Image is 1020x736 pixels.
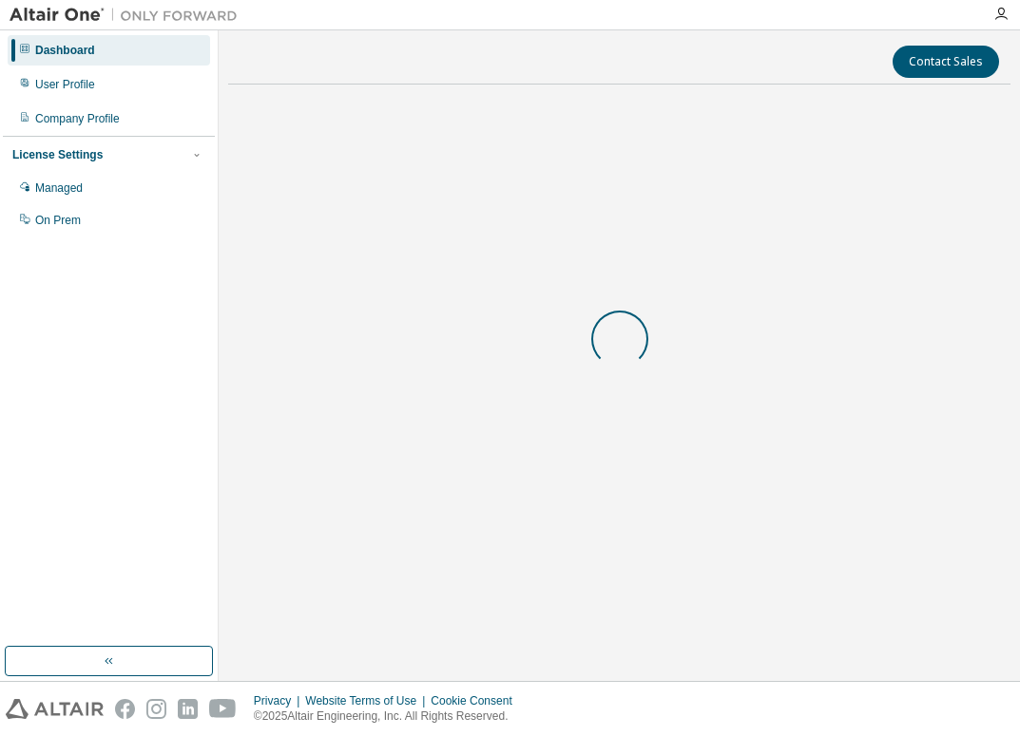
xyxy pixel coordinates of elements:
div: On Prem [35,213,81,228]
div: User Profile [35,77,95,92]
div: Privacy [254,693,305,708]
div: License Settings [12,147,103,162]
img: facebook.svg [115,699,135,719]
img: Altair One [10,6,247,25]
img: instagram.svg [146,699,166,719]
div: Dashboard [35,43,95,58]
div: Managed [35,180,83,196]
div: Website Terms of Use [305,693,431,708]
img: youtube.svg [209,699,237,719]
img: altair_logo.svg [6,699,104,719]
div: Cookie Consent [431,693,523,708]
img: linkedin.svg [178,699,198,719]
p: © 2025 Altair Engineering, Inc. All Rights Reserved. [254,708,524,725]
button: Contact Sales [893,46,999,78]
div: Company Profile [35,111,120,126]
